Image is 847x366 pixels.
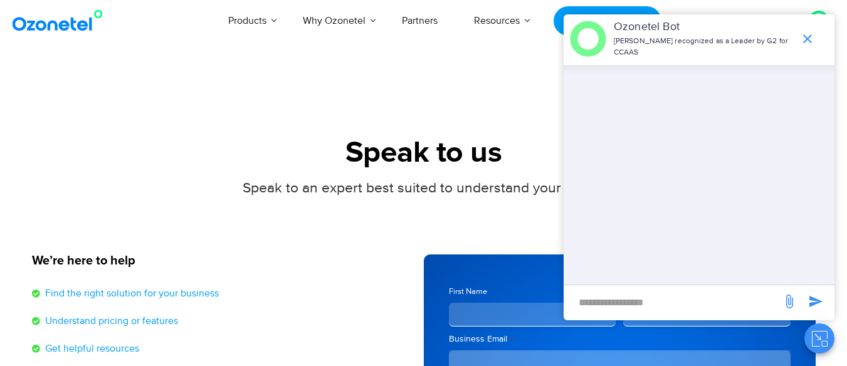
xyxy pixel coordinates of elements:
span: send message [803,289,828,314]
p: [PERSON_NAME] recognized as a Leader by G2 for CCAAS [614,36,794,58]
span: Find the right solution for your business [42,286,219,301]
a: Request a Demo [554,6,661,36]
span: end chat or minimize [795,26,820,51]
img: header [570,21,606,57]
h1: Speak to us [32,136,816,170]
span: Speak to an expert best suited to understand your needs [243,179,604,197]
label: Business Email [449,333,791,345]
button: Close chat [804,323,834,353]
span: Understand pricing or features [42,313,178,328]
label: First Name [449,286,616,298]
div: new-msg-input [570,291,776,314]
p: Ozonetel Bot [614,19,794,36]
span: send message [777,289,802,314]
span: Get helpful resources [42,341,139,356]
h5: We’re here to help [32,254,411,267]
